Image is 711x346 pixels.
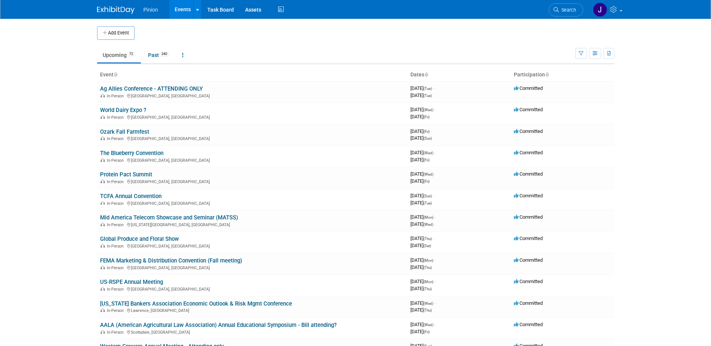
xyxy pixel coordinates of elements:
[410,300,436,306] span: [DATE]
[410,236,434,241] span: [DATE]
[100,201,105,205] img: In-Person Event
[431,128,432,134] span: -
[434,279,436,284] span: -
[107,201,126,206] span: In-Person
[514,85,543,91] span: Committed
[424,323,433,327] span: (Wed)
[100,329,404,335] div: Scottsdale, [GEOGRAPHIC_DATA]
[127,51,135,57] span: 72
[97,48,141,62] a: Upcoming72
[514,193,543,198] span: Committed
[424,237,432,241] span: (Thu)
[514,300,543,306] span: Committed
[107,265,126,270] span: In-Person
[100,287,105,291] img: In-Person Event
[410,279,436,284] span: [DATE]
[424,301,433,306] span: (Wed)
[514,279,543,284] span: Committed
[410,307,432,313] span: [DATE]
[100,308,105,312] img: In-Person Event
[434,300,436,306] span: -
[107,115,126,120] span: In-Person
[593,3,607,17] img: Jennifer Plumisto
[424,179,430,183] span: (Fri)
[424,130,430,134] span: (Fri)
[100,115,105,119] img: In-Person Event
[549,3,583,16] a: Search
[100,178,404,184] div: [GEOGRAPHIC_DATA], [GEOGRAPHIC_DATA]
[424,158,430,162] span: (Fri)
[424,72,428,78] a: Sort by Start Date
[514,236,543,241] span: Committed
[410,329,430,334] span: [DATE]
[100,264,404,270] div: [GEOGRAPHIC_DATA], [GEOGRAPHIC_DATA]
[424,222,433,227] span: (Wed)
[100,150,163,157] a: The Blueberry Convention
[107,222,126,227] span: In-Person
[100,322,337,328] a: AALA (American Agricultural Law Association) Annual Educational Symposium - Bill attending?
[100,128,149,135] a: Ozark Fall Farmfest
[410,322,436,327] span: [DATE]
[100,222,105,226] img: In-Person Event
[410,286,432,291] span: [DATE]
[424,330,430,334] span: (Fri)
[410,257,436,263] span: [DATE]
[424,136,432,140] span: (Sun)
[410,264,432,270] span: [DATE]
[514,128,543,134] span: Committed
[410,171,436,177] span: [DATE]
[100,92,404,98] div: [GEOGRAPHIC_DATA], [GEOGRAPHIC_DATA]
[100,279,163,285] a: US-RSPE Annual Meeting
[424,265,432,270] span: (Thu)
[434,322,436,327] span: -
[100,171,152,178] a: Protein Pact Summit
[100,107,146,113] a: World Dairy Expo ?
[410,85,434,91] span: [DATE]
[514,214,543,220] span: Committed
[100,257,242,264] a: FEMA Marketing & Distribution Convention (Fall meeting)
[410,92,432,98] span: [DATE]
[107,158,126,163] span: In-Person
[144,7,158,13] span: Pinion
[433,236,434,241] span: -
[410,178,430,184] span: [DATE]
[410,107,436,112] span: [DATE]
[410,128,432,134] span: [DATE]
[100,200,404,206] div: [GEOGRAPHIC_DATA], [GEOGRAPHIC_DATA]
[97,69,407,81] th: Event
[100,214,238,221] a: Mid America Telecom Showcase and Seminar (MATSS)
[559,7,576,13] span: Search
[100,94,105,97] img: In-Person Event
[424,115,430,119] span: (Fri)
[410,214,436,220] span: [DATE]
[107,287,126,292] span: In-Person
[97,6,135,14] img: ExhibitDay
[407,69,511,81] th: Dates
[434,150,436,155] span: -
[545,72,549,78] a: Sort by Participation Type
[100,300,292,307] a: [US_STATE] Bankers Association Economic Outlook & Risk Mgmt Conference
[514,257,543,263] span: Committed
[424,108,433,112] span: (Wed)
[514,150,543,155] span: Committed
[100,136,105,140] img: In-Person Event
[424,215,433,219] span: (Mon)
[100,157,404,163] div: [GEOGRAPHIC_DATA], [GEOGRAPHIC_DATA]
[100,330,105,334] img: In-Person Event
[107,136,126,141] span: In-Person
[100,221,404,227] div: [US_STATE][GEOGRAPHIC_DATA], [GEOGRAPHIC_DATA]
[410,200,432,206] span: [DATE]
[100,265,105,269] img: In-Person Event
[107,330,126,335] span: In-Person
[410,150,436,155] span: [DATE]
[514,107,543,112] span: Committed
[424,94,432,98] span: (Tue)
[424,86,432,91] span: (Tue)
[100,179,105,183] img: In-Person Event
[410,193,434,198] span: [DATE]
[100,236,179,242] a: Global Produce and Floral Show
[424,280,433,284] span: (Mon)
[100,114,404,120] div: [GEOGRAPHIC_DATA], [GEOGRAPHIC_DATA]
[424,287,432,291] span: (Thu)
[97,26,135,40] button: Add Event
